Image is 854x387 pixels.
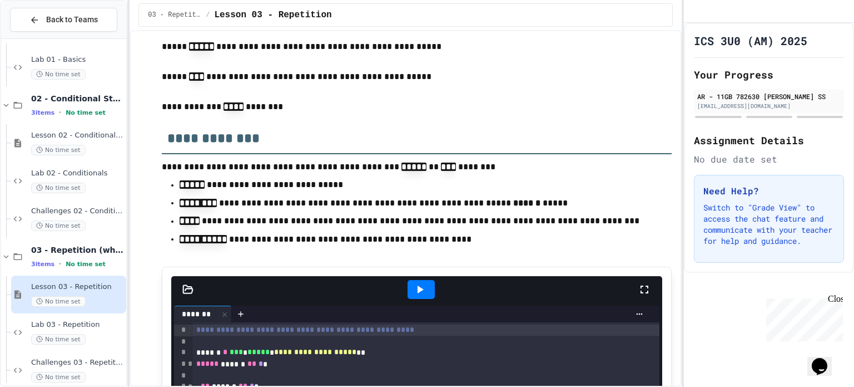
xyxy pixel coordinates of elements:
span: Lesson 03 - Repetition [214,8,331,22]
span: 3 items [31,261,54,268]
span: Lab 01 - Basics [31,55,124,65]
iframe: chat widget [762,294,843,341]
span: No time set [31,221,86,231]
span: No time set [31,296,86,307]
span: No time set [66,261,106,268]
span: No time set [31,145,86,155]
span: Lesson 02 - Conditional Statements (if) [31,131,124,140]
iframe: chat widget [807,342,843,376]
p: Switch to "Grade View" to access the chat feature and communicate with your teacher for help and ... [703,202,835,247]
h3: Need Help? [703,184,835,198]
span: 03 - Repetition (while and for) [148,11,201,19]
div: Chat with us now!Close [4,4,77,71]
span: Lab 02 - Conditionals [31,169,124,178]
span: Lab 03 - Repetition [31,320,124,330]
span: • [59,108,61,117]
span: 03 - Repetition (while and for) [31,245,124,255]
span: No time set [31,183,86,193]
span: / [206,11,210,19]
div: [EMAIL_ADDRESS][DOMAIN_NAME] [697,102,841,110]
span: No time set [31,69,86,80]
div: AR - 11GB 782630 [PERSON_NAME] SS [697,91,841,101]
span: No time set [66,109,106,116]
span: Lesson 03 - Repetition [31,282,124,292]
span: Challenges 02 - Conditionals [31,207,124,216]
span: 3 items [31,109,54,116]
span: 02 - Conditional Statements (if) [31,94,124,104]
button: Back to Teams [10,8,117,32]
span: Challenges 03 - Repetition [31,358,124,368]
span: • [59,259,61,268]
h2: Your Progress [694,67,844,82]
div: No due date set [694,153,844,166]
span: No time set [31,334,86,345]
h1: ICS 3U0 (AM) 2025 [694,33,807,48]
span: No time set [31,372,86,383]
span: Back to Teams [46,14,98,26]
h2: Assignment Details [694,133,844,148]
